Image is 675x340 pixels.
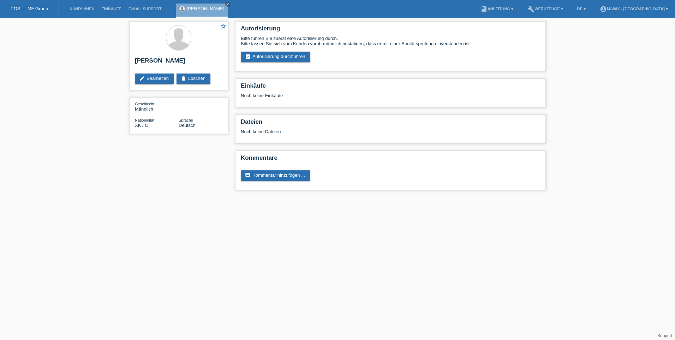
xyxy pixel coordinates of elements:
span: Kosovo / C / 31.10.2019 [135,123,148,128]
div: Noch keine Einkäufe [241,93,540,104]
i: assignment_turned_in [245,54,251,59]
h2: Dateien [241,118,540,129]
a: editBearbeiten [135,74,174,84]
a: close [225,2,230,7]
span: Geschlecht [135,102,154,106]
i: delete [181,76,186,81]
a: deleteLöschen [177,74,210,84]
a: [PERSON_NAME] [187,6,225,11]
a: buildWerkzeuge ▾ [524,7,567,11]
a: star_border [220,23,226,30]
a: DE ▾ [574,7,589,11]
i: build [527,6,534,13]
span: Deutsch [179,123,196,128]
i: comment [245,172,251,178]
i: close [226,2,229,6]
a: Kund*innen [66,7,98,11]
a: account_circlem-way - [GEOGRAPHIC_DATA] ▾ [596,7,671,11]
a: Einkäufe [98,7,125,11]
a: assignment_turned_inAutorisierung durchführen [241,52,310,62]
a: E-Mail Support [125,7,165,11]
div: Männlich [135,101,179,112]
div: Bitte führen Sie zuerst eine Autorisierung durch. Bitte lassen Sie sich vom Kunden vorab mündlich... [241,36,540,46]
i: book [480,6,488,13]
a: POS — MF Group [11,6,48,11]
h2: Einkäufe [241,82,540,93]
a: commentKommentar hinzufügen ... [241,170,310,181]
i: star_border [220,23,226,29]
span: Sprache [179,118,193,122]
span: Nationalität [135,118,154,122]
h2: Autorisierung [241,25,540,36]
a: Support [657,333,672,338]
h2: Kommentare [241,154,540,165]
div: Noch keine Dateien [241,129,456,134]
i: edit [139,76,145,81]
i: account_circle [600,6,607,13]
a: bookAnleitung ▾ [477,7,517,11]
h2: [PERSON_NAME] [135,57,222,68]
